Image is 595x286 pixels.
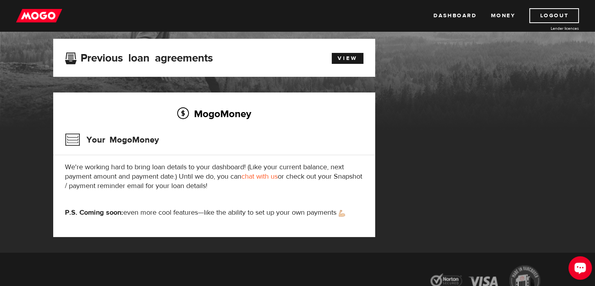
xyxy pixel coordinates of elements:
a: Lender licences [520,25,579,31]
img: mogo_logo-11ee424be714fa7cbb0f0f49df9e16ec.png [16,8,62,23]
p: even more cool features—like the ability to set up your own payments [65,208,363,217]
p: We're working hard to bring loan details to your dashboard! (Like your current balance, next paym... [65,163,363,191]
a: View [332,53,363,64]
strong: P.S. Coming soon: [65,208,123,217]
h3: Your MogoMoney [65,130,159,150]
a: Money [491,8,515,23]
a: Logout [529,8,579,23]
a: Dashboard [433,8,476,23]
h3: Previous loan agreements [65,52,213,62]
img: strong arm emoji [339,210,345,217]
h2: MogoMoney [65,105,363,122]
a: chat with us [241,172,278,181]
iframe: LiveChat chat widget [562,253,595,286]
